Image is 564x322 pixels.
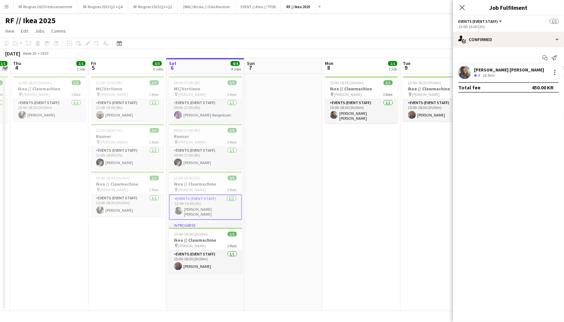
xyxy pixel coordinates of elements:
[458,24,559,29] div: 13:00-15:00 (2h)
[178,140,206,145] span: [PERSON_NAME]
[91,86,164,92] h3: MC/Vertinne
[13,99,86,121] app-card-role: Events (Event Staff)1/115:00-18:30 (3h30m)[PERSON_NAME]
[40,51,49,56] div: CEST
[325,76,398,123] app-job-card: 15:00-18:30 (3h30m)1/1Ikea // Clawmachine [PERSON_NAME]1 RoleEvents (Event Staff)1/115:00-18:30 (...
[227,243,237,248] span: 1 Role
[3,27,17,35] a: View
[35,28,45,34] span: Jobs
[325,60,333,66] span: Mon
[169,251,242,273] app-card-role: Events (Event Staff)1/115:00-18:30 (3h30m)[PERSON_NAME]
[18,27,31,35] a: Edit
[228,80,237,85] span: 1/1
[169,172,242,220] app-job-card: 13:00-15:00 (2h)1/1Ikea // Clawmachine [PERSON_NAME]1 RoleEvents (Event Staff)1/113:00-15:00 (2h)...
[169,133,242,139] h3: Runner
[91,124,164,169] app-job-card: 11:00-18:00 (7h)1/1Runner [PERSON_NAME]1 RoleEvents (Event Staff)1/111:00-18:00 (7h)[PERSON_NAME]
[458,84,480,91] div: Total fee
[325,86,398,92] h3: Ikea // Clawmachine
[96,80,123,85] span: 11:00-19:00 (8h)
[169,222,242,273] div: In progress15:00-18:30 (3h30m)1/1Ikea // Clawmachine [PERSON_NAME]1 RoleEvents (Event Staff)1/115...
[96,128,123,133] span: 11:00-18:00 (7h)
[389,67,397,71] div: 1 Job
[13,0,78,13] button: RF Ringnes 2025 Festivalsommer
[169,147,242,169] app-card-role: Events (Event Staff)1/109:00-17:00 (8h)[PERSON_NAME]
[96,176,130,180] span: 15:00-18:30 (3h30m)
[231,61,240,66] span: 4/4
[18,80,52,85] span: 15:00-18:30 (3h30m)
[403,86,476,92] h3: Ikea // Clawmachine
[153,61,162,66] span: 3/3
[78,0,128,13] button: RF Ringnes 2025 Q3 +Q4
[169,76,242,121] app-job-card: 09:00-17:00 (8h)1/1MC/Vertinne [PERSON_NAME]1 RoleEvents (Event Staff)1/109:00-17:00 (8h)[PERSON_...
[384,80,393,85] span: 1/1
[168,64,176,71] span: 6
[100,140,128,145] span: [PERSON_NAME]
[32,27,47,35] a: Jobs
[169,86,242,92] h3: MC/Vertinne
[228,176,237,180] span: 1/1
[227,92,237,97] span: 1 Role
[150,176,159,180] span: 1/1
[246,64,255,71] span: 7
[178,187,206,192] span: [PERSON_NAME]
[90,64,96,71] span: 5
[91,60,96,66] span: Fri
[231,67,241,71] div: 4 Jobs
[13,86,86,92] h3: Ikea // Clawmachine
[150,80,159,85] span: 1/1
[72,80,81,85] span: 1/1
[458,19,498,24] span: Events (Event Staff)
[532,84,554,91] div: 450.00 KR
[325,99,398,123] app-card-role: Events (Event Staff)1/115:00-18:30 (3h30m)[PERSON_NAME] [PERSON_NAME]
[174,128,201,133] span: 09:00-17:00 (8h)
[474,67,544,73] div: [PERSON_NAME] [PERSON_NAME]
[100,92,128,97] span: [PERSON_NAME]
[178,92,206,97] span: [PERSON_NAME]
[227,140,237,145] span: 1 Role
[153,67,163,71] div: 3 Jobs
[5,28,14,34] span: View
[481,73,496,78] div: 16.5km
[91,181,164,187] h3: Ikea // Clawmachine
[149,92,159,97] span: 1 Role
[91,76,164,121] div: 11:00-19:00 (8h)1/1MC/Vertinne [PERSON_NAME]1 RoleEvents (Event Staff)1/111:00-19:00 (8h)[PERSON_...
[128,0,178,13] button: RF Ringnes 2025 Q1+Q2
[228,128,237,133] span: 1/1
[169,237,242,243] h3: Ikea // Clawmachine
[388,61,397,66] span: 1/1
[100,187,128,192] span: [PERSON_NAME]
[150,128,159,133] span: 1/1
[5,16,56,25] h1: RF // Ikea 2025
[13,76,86,121] app-job-card: 15:00-18:30 (3h30m)1/1Ikea // Clawmachine [PERSON_NAME]1 RoleEvents (Event Staff)1/115:00-18:30 (...
[403,99,476,121] app-card-role: Events (Event Staff)1/115:00-18:30 (3h30m)[PERSON_NAME]
[178,243,206,248] span: [PERSON_NAME]
[23,92,50,97] span: [PERSON_NAME]
[281,0,316,13] button: RF // Ikea 2025
[402,64,410,71] span: 9
[77,67,85,71] div: 1 Job
[169,194,242,220] app-card-role: Events (Event Staff)1/113:00-15:00 (2h)[PERSON_NAME] [PERSON_NAME]
[478,73,480,78] span: 4
[12,64,21,71] span: 4
[383,92,393,97] span: 1 Role
[169,124,242,169] app-job-card: 09:00-17:00 (8h)1/1Runner [PERSON_NAME]1 RoleEvents (Event Staff)1/109:00-17:00 (8h)[PERSON_NAME]
[91,133,164,139] h3: Runner
[49,27,69,35] a: Comms
[550,19,559,24] span: 1/1
[21,28,28,34] span: Edit
[91,194,164,217] app-card-role: Events (Event Staff)1/115:00-18:30 (3h30m)[PERSON_NAME]
[227,187,237,192] span: 1 Role
[169,99,242,121] app-card-role: Events (Event Staff)1/109:00-17:00 (8h)[PERSON_NAME]-Bergestuen
[91,147,164,169] app-card-role: Events (Event Staff)1/111:00-18:00 (7h)[PERSON_NAME]
[330,80,364,85] span: 15:00-18:30 (3h30m)
[91,172,164,217] app-job-card: 15:00-18:30 (3h30m)1/1Ikea // Clawmachine [PERSON_NAME]1 RoleEvents (Event Staff)1/115:00-18:30 (...
[247,60,255,66] span: Sun
[71,92,81,97] span: 1 Role
[13,60,21,66] span: Thu
[403,60,410,66] span: Tue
